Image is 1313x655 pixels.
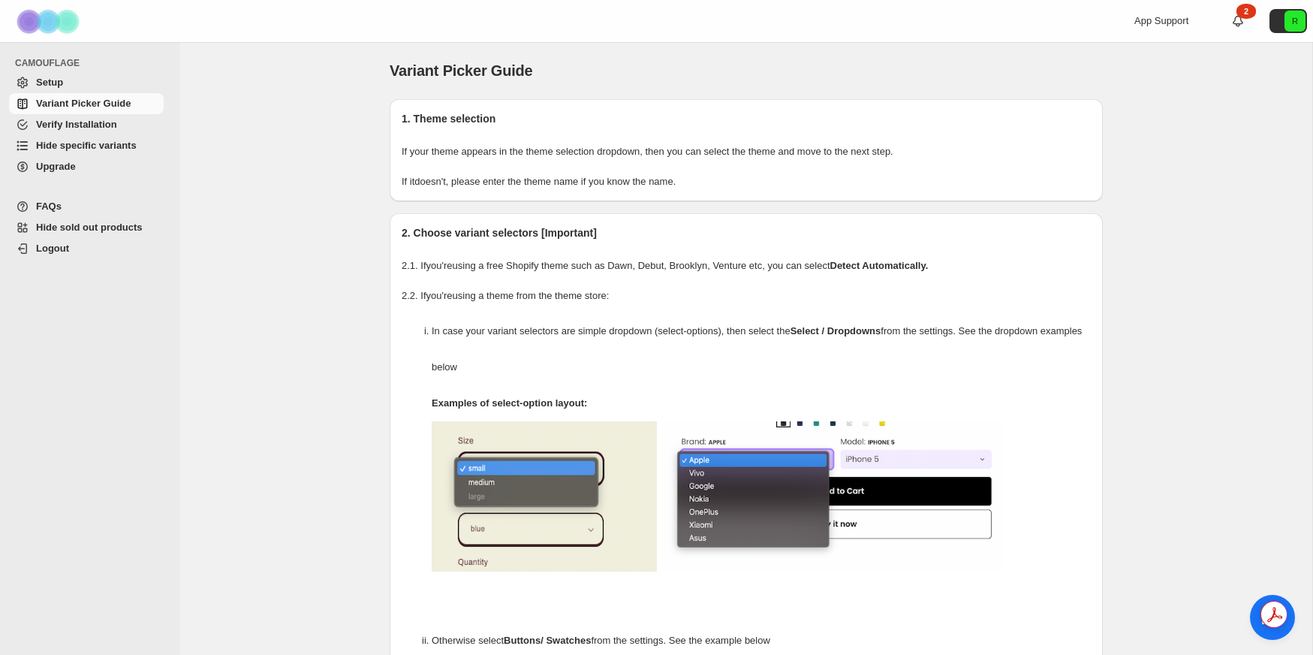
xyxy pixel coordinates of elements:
a: 2 [1230,14,1245,29]
strong: Examples of select-option layout: [432,397,587,409]
span: Logout [36,243,69,254]
img: camouflage-select-options [432,421,657,572]
span: FAQs [36,201,62,212]
button: Avatar with initials R [1269,9,1307,33]
span: Upgrade [36,161,76,172]
div: 2 [1236,4,1256,19]
a: Setup [9,72,164,93]
a: FAQs [9,196,164,217]
a: Open chat [1250,595,1295,640]
p: 2.1. If you're using a free Shopify theme such as Dawn, Debut, Brooklyn, Venture etc, you can select [402,258,1091,273]
strong: Buttons/ Swatches [504,635,591,646]
img: Camouflage [12,1,87,42]
a: Verify Installation [9,114,164,135]
a: Logout [9,238,164,259]
a: Hide sold out products [9,217,164,238]
strong: Select / Dropdowns [791,325,881,337]
span: Variant Picker Guide [36,98,131,109]
p: If your theme appears in the theme selection dropdown, then you can select the theme and move to ... [402,144,1091,159]
a: Upgrade [9,156,164,177]
h2: 1. Theme selection [402,111,1091,126]
span: CAMOUFLAGE [15,57,170,69]
strong: Detect Automatically. [830,260,929,271]
p: If it doesn't , please enter the theme name if you know the name. [402,174,1091,189]
a: Variant Picker Guide [9,93,164,114]
p: In case your variant selectors are simple dropdown (select-options), then select the from the set... [432,313,1091,385]
span: Hide sold out products [36,222,143,233]
span: Hide specific variants [36,140,137,151]
a: Hide specific variants [9,135,164,156]
img: camouflage-select-options-2 [664,421,1002,572]
h2: 2. Choose variant selectors [Important] [402,225,1091,240]
p: 2.2. If you're using a theme from the theme store: [402,288,1091,303]
text: R [1292,17,1298,26]
span: Variant Picker Guide [390,62,533,79]
span: Setup [36,77,63,88]
span: Avatar with initials R [1284,11,1305,32]
span: Verify Installation [36,119,117,130]
span: App Support [1134,15,1188,26]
